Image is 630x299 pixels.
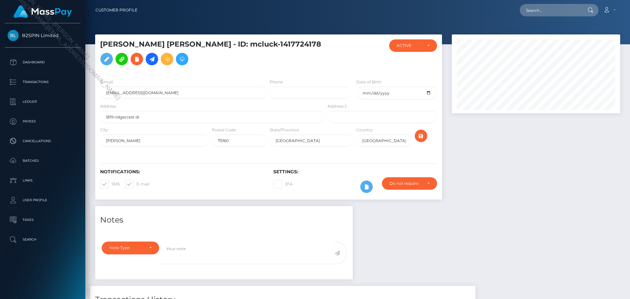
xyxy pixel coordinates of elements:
[5,94,80,110] a: Ledger
[100,127,108,133] label: City
[5,74,80,90] a: Transactions
[146,53,158,65] a: Initiate Payout
[5,133,80,149] a: Cancellations
[5,32,80,38] span: B2SPIN Limited
[520,4,581,16] input: Search...
[270,127,299,133] label: State/Province
[5,113,80,130] a: Payees
[273,180,293,188] label: 2FA
[13,5,72,18] img: MassPay Logo
[5,231,80,248] a: Search
[8,30,19,41] img: B2SPIN Limited
[5,192,80,208] a: User Profile
[102,242,159,254] button: Note Type
[356,79,382,85] label: Date of Birth
[100,169,263,175] h6: Notifications:
[5,54,80,71] a: Dashboard
[5,153,80,169] a: Batches
[100,180,120,188] label: SMS
[8,117,78,126] p: Payees
[8,195,78,205] p: User Profile
[8,57,78,67] p: Dashboard
[382,177,437,190] button: Do not require
[5,172,80,189] a: Links
[389,181,422,186] div: Do not require
[327,103,347,109] label: Address 2
[212,127,236,133] label: Postal Code
[95,3,137,17] a: Customer Profile
[8,235,78,245] p: Search
[8,97,78,107] p: Ledger
[125,180,149,188] label: E-mail
[389,39,437,52] button: ACTIVE
[8,176,78,185] p: Links
[8,77,78,87] p: Transactions
[5,212,80,228] a: Taxes
[8,215,78,225] p: Taxes
[109,245,144,250] div: Note Type
[100,79,113,85] label: E-mail
[100,214,348,226] h4: Notes
[100,39,321,69] h5: [PERSON_NAME] [PERSON_NAME] - ID: mcluck-1417724178
[8,136,78,146] p: Cancellations
[273,169,437,175] h6: Settings:
[270,79,283,85] label: Phone
[100,103,116,109] label: Address
[356,127,373,133] label: Country
[397,43,422,48] div: ACTIVE
[8,156,78,166] p: Batches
